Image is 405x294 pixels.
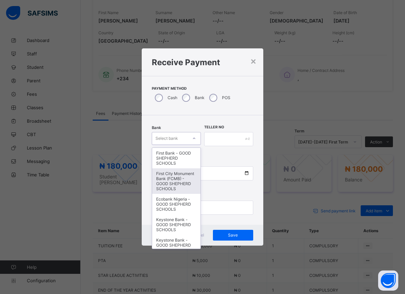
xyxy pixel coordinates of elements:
span: Save [218,233,248,238]
div: Ecobank Nigeria - GOOD SHEPHERD SCHOOLS [152,194,200,214]
div: × [250,55,257,67]
label: POS [222,95,230,100]
span: Bank [152,125,161,130]
div: First Bank - GOOD SHEPHERD SCHOOLS [152,148,200,168]
div: Keystone Bank - GOOD SHEPHERD SCHOOLS [152,235,200,255]
label: Teller No [204,125,224,129]
button: Open asap [378,270,398,291]
div: First City Monument Bank (FCMB) - GOOD SHEPHERD SCHOOLS [152,168,200,194]
span: Payment Method [152,86,253,91]
div: Select bank [155,132,178,145]
div: Keystone Bank - GOOD SHEPHERD SCHOOLS [152,214,200,235]
h1: Receive Payment [152,57,253,67]
label: Cash [168,95,177,100]
label: Bank [195,95,205,100]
